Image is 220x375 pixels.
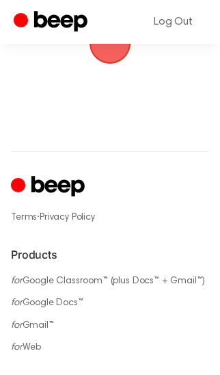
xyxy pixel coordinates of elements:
[11,174,88,201] a: Cruip
[11,213,37,222] a: Terms
[90,23,130,64] button: Beep Logo
[14,9,91,36] a: Beep
[11,276,23,286] i: for
[11,276,205,286] a: forGoogle Classroom™ (plus Docs™ + Gmail™)
[11,321,23,331] i: for
[140,5,206,38] a: Log Out
[11,343,23,352] i: for
[11,246,209,263] h6: Products
[11,298,83,308] a: forGoogle Docs™
[11,210,209,224] div: ·
[11,321,54,331] a: forGmail™
[11,343,41,352] a: forWeb
[40,213,95,222] a: Privacy Policy
[11,298,23,308] i: for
